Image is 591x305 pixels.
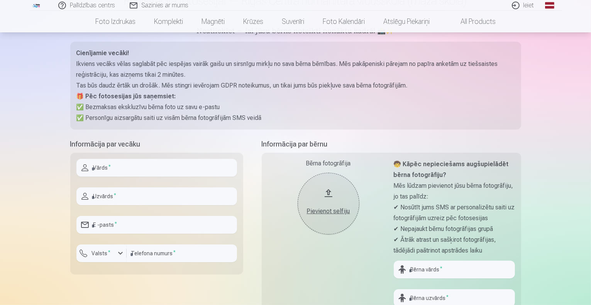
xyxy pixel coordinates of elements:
[394,224,515,234] p: ✔ Nepajaukt bērnu fotogrāfijas grupā
[305,207,352,216] div: Pievienot selfiju
[76,244,127,262] button: Valsts*
[32,3,41,8] img: /fa1
[76,49,129,57] strong: Cienījamie vecāki!
[76,80,515,91] p: Tas būs daudz ērtāk un drošāk. Mēs stingri ievērojam GDPR noteikumus, un tikai jums būs piekļuve ...
[298,173,359,234] button: Pievienot selfiju
[374,11,439,32] a: Atslēgu piekariņi
[76,59,515,80] p: Ikviens vecāks vēlas saglabāt pēc iespējas vairāk gaišu un sirsnīgu mirkļu no sava bērna bērnības...
[70,139,243,150] h5: Informācija par vecāku
[394,160,509,179] strong: 🧒 Kāpēc nepieciešams augšupielādēt bērna fotogrāfiju?
[394,234,515,256] p: ✔ Ātrāk atrast un sašķirot fotogrāfijas, tādējādi paātrinot apstrādes laiku
[76,113,515,123] p: ✅ Personīgu aizsargātu saiti uz visām bērna fotogrāfijām SMS veidā
[394,202,515,224] p: ✔ Nosūtīt jums SMS ar personalizētu saiti uz fotogrāfijām uzreiz pēc fotosesijas
[145,11,192,32] a: Komplekti
[273,11,313,32] a: Suvenīri
[234,11,273,32] a: Krūzes
[313,11,374,32] a: Foto kalendāri
[76,93,176,100] strong: 🎁 Pēc fotosesijas jūs saņemsiet:
[268,159,389,168] div: Bērna fotogrāfija
[394,180,515,202] p: Mēs lūdzam pievienot jūsu bērna fotogrāfiju, jo tas palīdz:
[262,139,521,150] h5: Informācija par bērnu
[76,102,515,113] p: ✅ Bezmaksas ekskluzīvu bērna foto uz savu e-pastu
[439,11,505,32] a: All products
[86,11,145,32] a: Foto izdrukas
[89,249,114,257] label: Valsts
[192,11,234,32] a: Magnēti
